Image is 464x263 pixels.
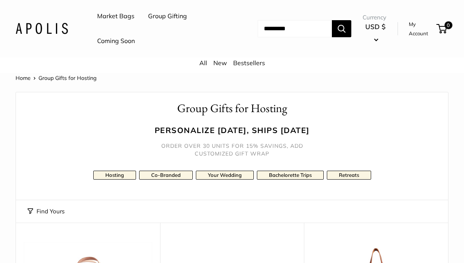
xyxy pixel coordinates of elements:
button: Find Yours [28,206,65,217]
span: Currency [363,12,388,23]
a: Coming Soon [97,35,135,47]
a: Market Bags [97,10,134,22]
input: Search... [258,20,332,37]
a: New [213,59,227,67]
a: Retreats [327,171,371,180]
a: Hosting [93,171,136,180]
a: Your Wedding [196,171,254,180]
a: Group Gifting [148,10,187,22]
span: USD $ [365,22,386,31]
h3: Personalize [DATE], ships [DATE] [28,125,436,136]
a: Home [16,74,31,81]
button: Search [332,20,351,37]
a: Bestsellers [233,59,265,67]
button: USD $ [363,21,388,45]
h1: Group Gifts for Hosting [28,100,436,117]
span: Group Gifts for Hosting [38,74,96,81]
img: Apolis [16,23,68,34]
nav: Breadcrumb [16,73,96,83]
a: Bachelorette Trips [257,171,324,180]
a: All [199,59,207,67]
a: My Account [409,19,434,38]
span: 0 [445,21,452,29]
a: Co-Branded [139,171,193,180]
h5: Order over 30 units for 15% savings, add customized gift wrap [154,142,310,157]
a: 0 [437,24,447,33]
